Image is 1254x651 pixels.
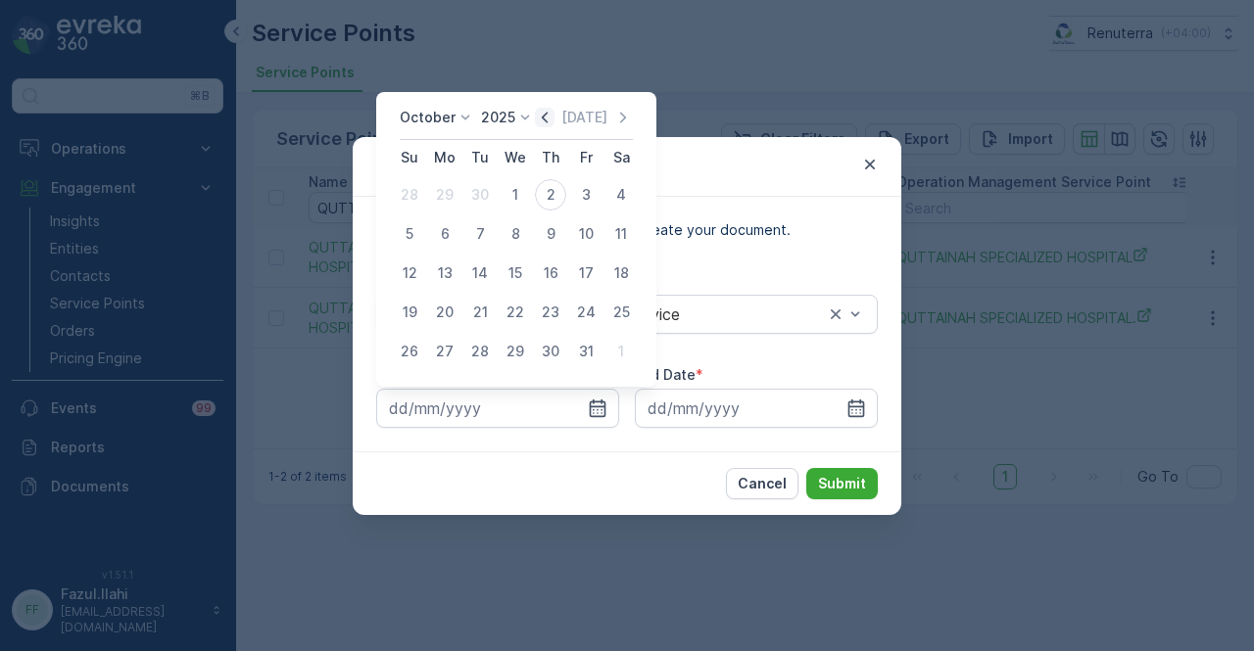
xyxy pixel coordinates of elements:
[570,179,602,210] div: 3
[806,468,878,499] button: Submit
[500,336,531,367] div: 29
[605,336,637,367] div: 1
[427,140,462,175] th: Monday
[535,257,566,289] div: 16
[535,336,566,367] div: 30
[568,140,603,175] th: Friday
[394,297,425,328] div: 19
[570,257,602,289] div: 17
[464,297,496,328] div: 21
[635,389,878,428] input: dd/mm/yyyy
[635,366,696,383] label: End Date
[376,389,619,428] input: dd/mm/yyyy
[500,257,531,289] div: 15
[394,179,425,210] div: 28
[429,257,460,289] div: 13
[570,297,602,328] div: 24
[570,218,602,250] div: 10
[462,140,498,175] th: Tuesday
[429,218,460,250] div: 6
[394,218,425,250] div: 5
[500,179,531,210] div: 1
[394,336,425,367] div: 26
[400,108,456,127] p: October
[605,179,637,210] div: 4
[464,179,496,210] div: 30
[738,474,787,493] p: Cancel
[500,297,531,328] div: 22
[535,297,566,328] div: 23
[464,257,496,289] div: 14
[429,179,460,210] div: 29
[605,218,637,250] div: 11
[429,336,460,367] div: 27
[500,218,531,250] div: 8
[605,297,637,328] div: 25
[726,468,798,499] button: Cancel
[605,257,637,289] div: 18
[429,297,460,328] div: 20
[481,108,515,127] p: 2025
[498,140,533,175] th: Wednesday
[394,257,425,289] div: 12
[570,336,602,367] div: 31
[535,179,566,210] div: 2
[561,108,607,127] p: [DATE]
[464,218,496,250] div: 7
[818,474,866,493] p: Submit
[392,140,427,175] th: Sunday
[533,140,568,175] th: Thursday
[535,218,566,250] div: 9
[603,140,639,175] th: Saturday
[464,336,496,367] div: 28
